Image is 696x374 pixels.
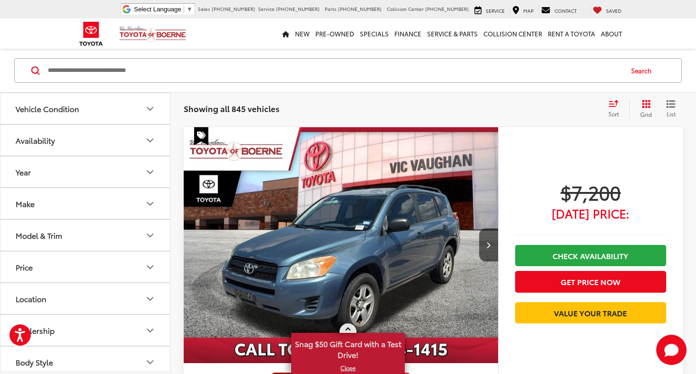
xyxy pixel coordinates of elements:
button: Search [622,59,665,82]
div: Location [144,293,156,304]
div: Year [16,167,31,176]
span: Contact [554,7,577,14]
span: Showing all 845 vehicles [184,103,279,114]
span: [PHONE_NUMBER] [276,5,320,12]
div: Vehicle Condition [16,104,79,113]
button: Model & TrimModel & Trim [0,220,171,251]
span: Parts [325,5,337,12]
a: Map [510,5,536,15]
button: Grid View [629,99,659,118]
button: Vehicle ConditionVehicle Condition [0,93,171,124]
span: [PHONE_NUMBER] [338,5,382,12]
img: 2012 Toyota RAV4 Sport [183,127,499,364]
div: Model & Trim [144,230,156,241]
span: [DATE] Price: [515,209,666,218]
span: ▼ [187,6,193,13]
button: Get Price Now [515,271,666,292]
div: Year [144,166,156,178]
button: Toggle Chat Window [656,335,687,365]
button: Select sort value [604,99,629,118]
span: Special [194,127,208,145]
img: Toyota [73,18,109,49]
div: Dealership [16,326,54,335]
div: Model & Trim [16,231,62,240]
span: Snag $50 Gift Card with a Test Drive! [292,334,404,363]
span: Service [258,5,275,12]
div: Location [16,294,46,303]
span: [PHONE_NUMBER] [425,5,469,12]
a: Collision Center [481,18,545,49]
a: Service [472,5,507,15]
input: Search by Make, Model, or Keyword [47,59,622,82]
span: Sales [198,5,210,12]
button: LocationLocation [0,283,171,314]
a: Pre-Owned [312,18,357,49]
a: Select Language​ [134,6,193,13]
span: Service [486,7,505,14]
a: Check Availability [515,245,666,266]
img: Vic Vaughan Toyota of Boerne [119,26,187,42]
svg: Start Chat [656,335,687,365]
a: Rent a Toyota [545,18,598,49]
div: Availability [16,136,55,145]
span: [PHONE_NUMBER] [212,5,255,12]
div: Vehicle Condition [144,103,156,114]
span: Select Language [134,6,181,13]
button: YearYear [0,157,171,187]
a: Home [279,18,292,49]
button: AvailabilityAvailability [0,125,171,156]
a: Finance [392,18,424,49]
span: Sort [608,110,619,118]
span: Grid [640,110,652,118]
a: My Saved Vehicles [590,5,624,15]
a: New [292,18,312,49]
div: Body Style [16,357,53,366]
div: Dealership [144,325,156,336]
button: MakeMake [0,188,171,219]
span: Saved [606,7,622,14]
div: 2012 Toyota RAV4 Sport 0 [183,127,499,363]
a: About [598,18,625,49]
button: Next image [479,228,498,261]
button: PricePrice [0,252,171,282]
a: Service & Parts: Opens in a new tab [424,18,481,49]
a: Value Your Trade [515,302,666,323]
span: Collision Center [387,5,424,12]
button: List View [659,99,683,118]
span: List [666,110,676,118]
a: 2012 Toyota RAV4 Sport2012 Toyota RAV4 Sport2012 Toyota RAV4 Sport2012 Toyota RAV4 Sport [183,127,499,363]
button: DealershipDealership [0,315,171,346]
div: Make [16,199,35,208]
span: $7,200 [515,180,666,204]
div: Body Style [144,357,156,368]
div: Availability [144,135,156,146]
div: Price [16,262,33,271]
span: Map [523,7,534,14]
a: Contact [539,5,579,15]
div: Make [144,198,156,209]
a: Specials [357,18,392,49]
div: Price [144,261,156,273]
